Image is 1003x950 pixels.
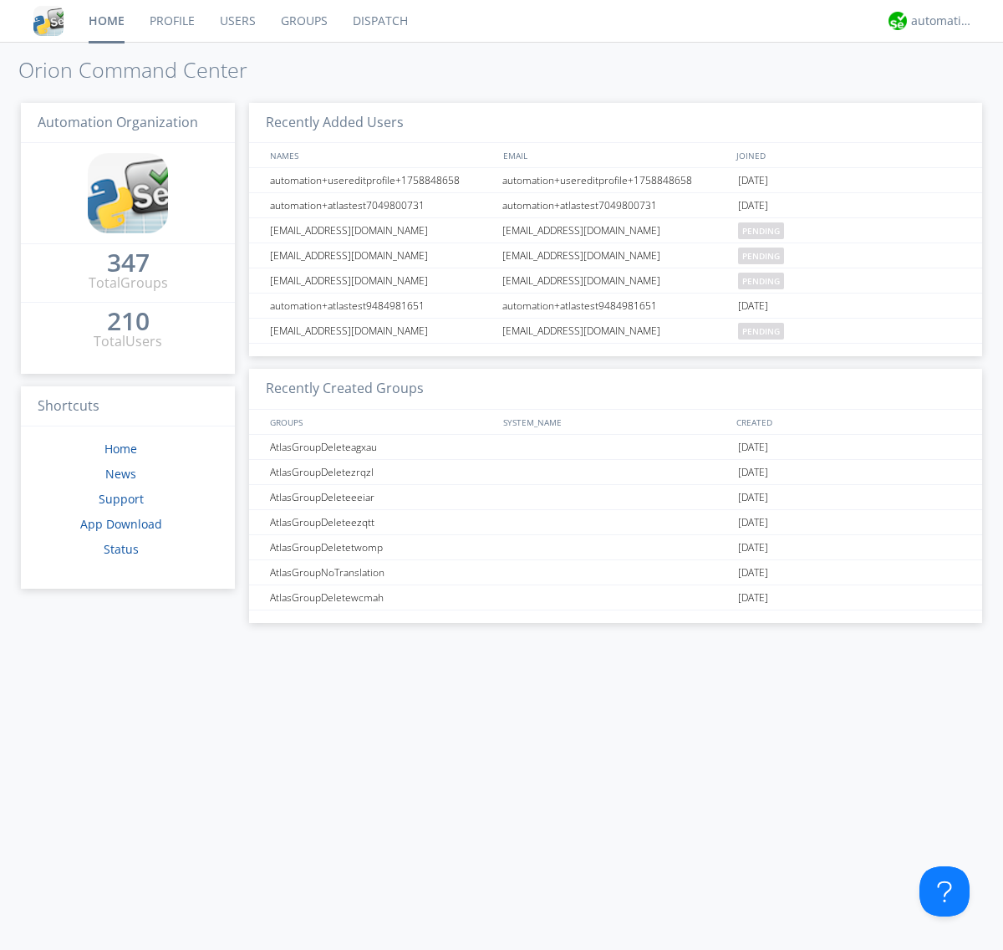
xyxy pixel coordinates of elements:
[249,243,982,268] a: [EMAIL_ADDRESS][DOMAIN_NAME][EMAIL_ADDRESS][DOMAIN_NAME]pending
[738,460,768,485] span: [DATE]
[249,485,982,510] a: AtlasGroupDeleteeeiar[DATE]
[89,273,168,293] div: Total Groups
[498,243,734,268] div: [EMAIL_ADDRESS][DOMAIN_NAME]
[498,193,734,217] div: automation+atlastest7049800731
[249,103,982,144] h3: Recently Added Users
[738,585,768,610] span: [DATE]
[498,294,734,318] div: automation+atlastest9484981651
[249,510,982,535] a: AtlasGroupDeleteezqtt[DATE]
[249,535,982,560] a: AtlasGroupDeletetwomp[DATE]
[266,485,497,509] div: AtlasGroupDeleteeeiar
[249,193,982,218] a: automation+atlastest7049800731automation+atlastest7049800731[DATE]
[249,218,982,243] a: [EMAIL_ADDRESS][DOMAIN_NAME][EMAIL_ADDRESS][DOMAIN_NAME]pending
[266,410,495,434] div: GROUPS
[919,866,970,917] iframe: Toggle Customer Support
[33,6,64,36] img: cddb5a64eb264b2086981ab96f4c1ba7
[249,560,982,585] a: AtlasGroupNoTranslation[DATE]
[498,268,734,293] div: [EMAIL_ADDRESS][DOMAIN_NAME]
[266,268,497,293] div: [EMAIL_ADDRESS][DOMAIN_NAME]
[498,319,734,343] div: [EMAIL_ADDRESS][DOMAIN_NAME]
[738,222,784,239] span: pending
[107,254,150,273] a: 347
[499,143,732,167] div: EMAIL
[104,541,139,557] a: Status
[266,168,497,192] div: automation+usereditprofile+1758848658
[94,332,162,351] div: Total Users
[738,485,768,510] span: [DATE]
[249,435,982,460] a: AtlasGroupDeleteagxau[DATE]
[266,435,497,459] div: AtlasGroupDeleteagxau
[266,193,497,217] div: automation+atlastest7049800731
[266,243,497,268] div: [EMAIL_ADDRESS][DOMAIN_NAME]
[266,560,497,585] div: AtlasGroupNoTranslation
[249,585,982,610] a: AtlasGroupDeletewcmah[DATE]
[738,510,768,535] span: [DATE]
[249,168,982,193] a: automation+usereditprofile+1758848658automation+usereditprofile+1758848658[DATE]
[738,435,768,460] span: [DATE]
[266,143,495,167] div: NAMES
[99,491,144,507] a: Support
[888,12,907,30] img: d2d01cd9b4174d08988066c6d424eccd
[249,369,982,410] h3: Recently Created Groups
[738,248,784,264] span: pending
[738,323,784,340] span: pending
[911,13,974,29] div: automation+atlas
[88,153,168,233] img: cddb5a64eb264b2086981ab96f4c1ba7
[738,168,768,193] span: [DATE]
[38,113,198,131] span: Automation Organization
[107,313,150,329] div: 210
[266,218,497,243] div: [EMAIL_ADDRESS][DOMAIN_NAME]
[266,585,497,610] div: AtlasGroupDeletewcmah
[738,535,768,560] span: [DATE]
[21,386,235,427] h3: Shortcuts
[732,410,966,434] div: CREATED
[732,143,966,167] div: JOINED
[266,294,497,318] div: automation+atlastest9484981651
[249,460,982,485] a: AtlasGroupDeletezrqzl[DATE]
[266,319,497,343] div: [EMAIL_ADDRESS][DOMAIN_NAME]
[80,516,162,532] a: App Download
[249,268,982,294] a: [EMAIL_ADDRESS][DOMAIN_NAME][EMAIL_ADDRESS][DOMAIN_NAME]pending
[266,510,497,534] div: AtlasGroupDeleteezqtt
[738,294,768,319] span: [DATE]
[499,410,732,434] div: SYSTEM_NAME
[107,313,150,332] a: 210
[266,460,497,484] div: AtlasGroupDeletezrqzl
[738,193,768,218] span: [DATE]
[498,218,734,243] div: [EMAIL_ADDRESS][DOMAIN_NAME]
[249,319,982,344] a: [EMAIL_ADDRESS][DOMAIN_NAME][EMAIL_ADDRESS][DOMAIN_NAME]pending
[738,560,768,585] span: [DATE]
[104,441,137,457] a: Home
[249,294,982,319] a: automation+atlastest9484981651automation+atlastest9484981651[DATE]
[266,535,497,559] div: AtlasGroupDeletetwomp
[498,168,734,192] div: automation+usereditprofile+1758848658
[105,466,136,482] a: News
[738,273,784,289] span: pending
[107,254,150,271] div: 347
